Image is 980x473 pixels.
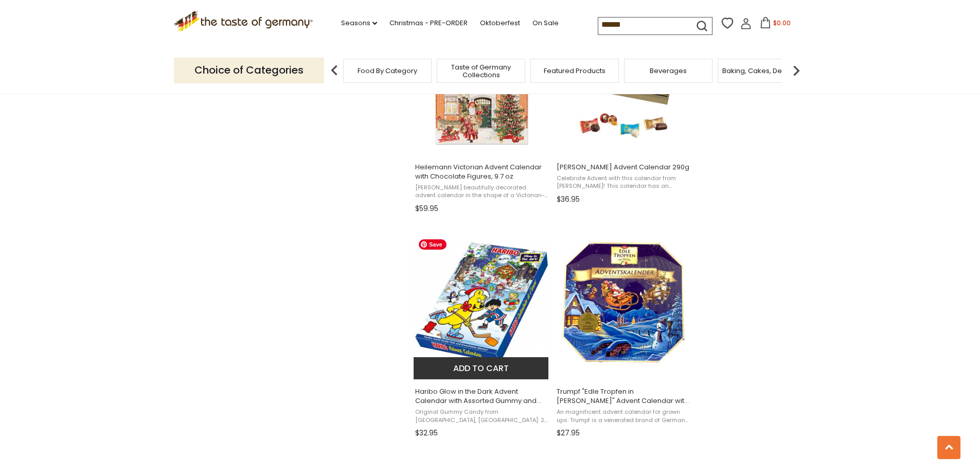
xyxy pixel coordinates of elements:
a: Lambertz Advent Calendar 290g [555,1,691,207]
a: On Sale [532,17,559,29]
a: Food By Category [358,67,417,75]
span: Haribo Glow in the Dark Advent Calendar with Assorted Gummy and Chewy Candies, 24 Treat Size Bags... [415,387,548,406]
span: Trumpf "Edle Tropfen in [PERSON_NAME]" Advent Calendar with [PERSON_NAME], 10.6 oz [557,387,690,406]
button: $0.00 [754,17,797,32]
img: next arrow [786,60,807,81]
a: Haribo Glow in the Dark Advent Calendar with Assorted Gummy and Chewy Candies, 24 Treat Size Bags... [414,225,550,441]
a: Oktoberfest [480,17,520,29]
p: Choice of Categories [174,58,324,83]
a: Seasons [341,17,377,29]
a: Heilemann Victorian Advent Calendar with Chocolate Figures, 9.7 oz [414,1,550,217]
span: [PERSON_NAME] Advent Calendar 290g [557,163,690,172]
span: [PERSON_NAME] beautifully decorated advent calendar in the shape of a Victorian-era mansion with ... [415,184,548,200]
a: Trumpf [555,225,691,441]
a: Christmas - PRE-ORDER [389,17,468,29]
span: $32.95 [415,428,438,439]
span: Original Gummy Candy from [GEOGRAPHIC_DATA], [GEOGRAPHIC_DATA]. 24 doors lead to the most famous ... [415,408,548,424]
a: Taste of Germany Collections [440,63,522,79]
span: Celebrate Advent with this calendar from [PERSON_NAME]! This calendar has an assortment of 4 [PER... [557,174,690,190]
span: $27.95 [557,428,580,439]
a: Featured Products [544,67,605,75]
span: $36.95 [557,194,580,205]
img: previous arrow [324,60,345,81]
span: Heilemann Victorian Advent Calendar with Chocolate Figures, 9.7 oz [415,163,548,181]
span: An magnificent advent calendar for grown ups: Trumpf is a venerated brand of German [PERSON_NAME]... [557,408,690,424]
a: Beverages [650,67,687,75]
button: Add to cart [414,357,549,379]
span: Save [419,239,447,250]
img: Haribo Glow in the Dark Advent Calendar with Assorted Gummy and Chewy Candies, 24 Treat Size Bags... [414,234,550,371]
span: $0.00 [773,19,791,27]
a: Baking, Cakes, Desserts [722,67,802,75]
span: $59.95 [415,203,438,214]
